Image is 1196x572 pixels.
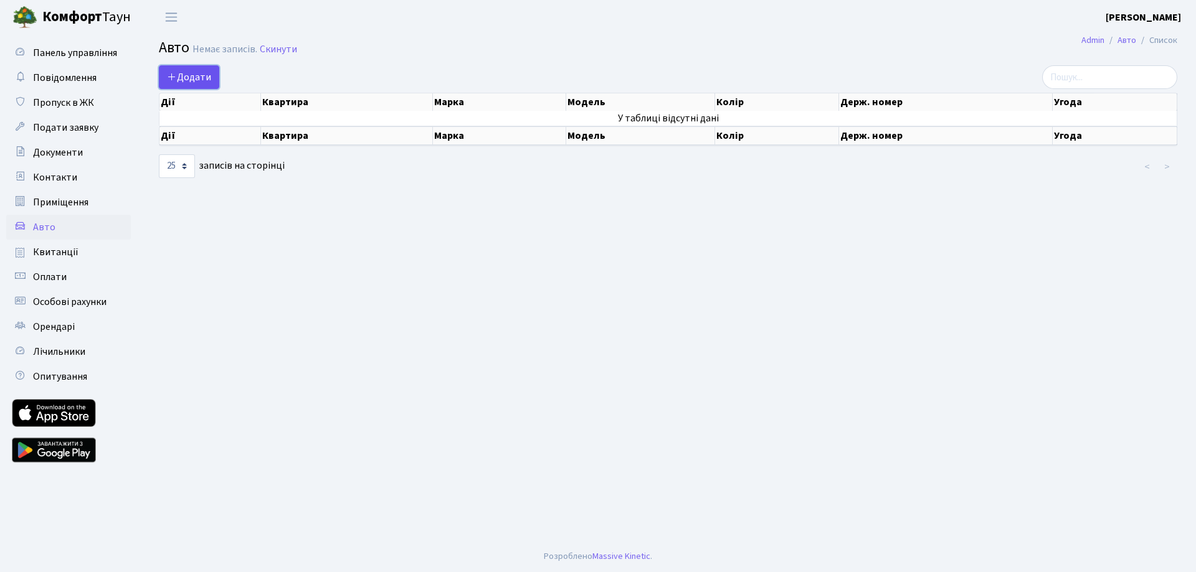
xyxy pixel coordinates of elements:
[433,126,566,145] th: Марка
[544,550,652,563] div: Розроблено .
[6,140,131,165] a: Документи
[1136,34,1177,47] li: Список
[33,220,55,234] span: Авто
[42,7,131,28] span: Таун
[167,70,211,84] span: Додати
[159,65,219,89] a: Додати
[6,65,131,90] a: Повідомлення
[1053,93,1177,111] th: Угода
[715,126,839,145] th: Колір
[839,126,1053,145] th: Держ. номер
[1106,11,1181,24] b: [PERSON_NAME]
[159,37,189,59] span: Авто
[592,550,650,563] a: Massive Kinetic
[33,146,83,159] span: Документи
[33,71,97,85] span: Повідомлення
[1118,34,1136,47] a: Авто
[159,126,261,145] th: Дії
[33,195,88,209] span: Приміщення
[6,90,131,115] a: Пропуск в ЖК
[839,93,1053,111] th: Держ. номер
[1053,126,1177,145] th: Угода
[6,314,131,339] a: Орендарі
[566,93,715,111] th: Модель
[33,320,75,334] span: Орендарі
[12,5,37,30] img: logo.png
[33,295,107,309] span: Особові рахунки
[6,215,131,240] a: Авто
[6,265,131,289] a: Оплати
[159,154,195,178] select: записів на сторінці
[33,270,67,284] span: Оплати
[6,115,131,140] a: Подати заявку
[433,93,566,111] th: Марка
[1042,65,1177,89] input: Пошук...
[42,7,102,27] b: Комфорт
[6,339,131,364] a: Лічильники
[33,245,78,259] span: Квитанції
[6,165,131,190] a: Контакти
[260,44,297,55] a: Скинути
[6,40,131,65] a: Панель управління
[6,190,131,215] a: Приміщення
[6,289,131,314] a: Особові рахунки
[33,121,98,134] span: Подати заявку
[33,171,77,184] span: Контакти
[261,93,433,111] th: Квартира
[715,93,839,111] th: Колір
[156,7,187,27] button: Переключити навігацію
[1081,34,1104,47] a: Admin
[261,126,433,145] th: Квартира
[566,126,715,145] th: Модель
[33,345,85,359] span: Лічильники
[1063,27,1196,54] nav: breadcrumb
[6,240,131,265] a: Квитанції
[159,154,285,178] label: записів на сторінці
[1106,10,1181,25] a: [PERSON_NAME]
[159,93,261,111] th: Дії
[33,370,87,383] span: Опитування
[33,46,117,60] span: Панель управління
[192,44,257,55] div: Немає записів.
[33,96,94,110] span: Пропуск в ЖК
[6,364,131,389] a: Опитування
[159,111,1177,126] td: У таблиці відсутні дані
